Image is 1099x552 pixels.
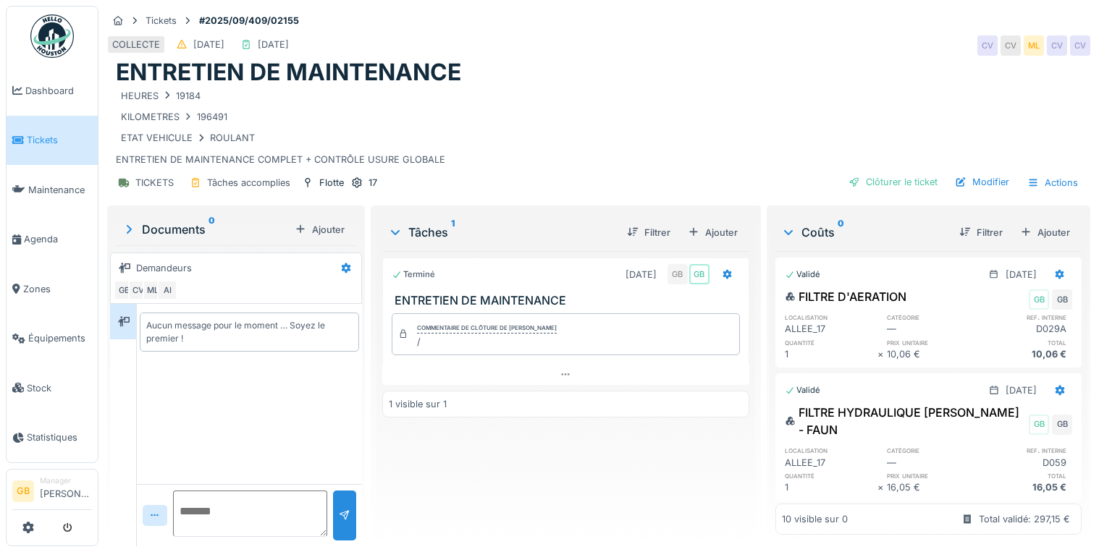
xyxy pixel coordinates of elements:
div: [DATE] [1006,383,1037,397]
div: ETAT VEHICULE ROULANT [121,131,255,145]
h6: catégorie [887,446,980,455]
li: GB [12,480,34,502]
img: Badge_color-CXgf-gQk.svg [30,14,74,58]
span: Agenda [24,232,92,246]
sup: 1 [451,224,455,241]
div: GB [1052,415,1072,435]
div: CV [1047,35,1067,56]
span: Équipements [28,331,92,345]
div: Aucun message pour le moment … Soyez le premier ! [146,319,353,345]
div: Total validé: 297,15 € [979,512,1070,526]
div: 16,05 € [887,480,980,494]
div: GB [1052,289,1072,310]
h6: localisation [785,446,877,455]
div: Ajouter [682,223,744,242]
h6: ref. interne [980,446,1072,455]
div: GB [1029,289,1049,310]
div: [DATE] [193,38,224,51]
div: Validé [785,268,820,281]
h6: total [980,471,1072,480]
li: [PERSON_NAME] [40,475,92,506]
div: Ajouter [289,220,350,239]
div: Documents [122,221,289,238]
div: CV [1001,35,1021,56]
div: COLLECTE [112,38,160,51]
div: AI [157,280,177,300]
div: FILTRE D'AERATION [785,288,906,305]
div: GB [689,264,709,284]
div: Coûts [781,224,948,241]
h6: catégorie [887,313,980,322]
a: Tickets [7,116,98,166]
div: 1 [785,480,877,494]
div: Filtrer [621,223,676,242]
div: ALLEE_17 [785,456,877,470]
div: CV [977,35,998,56]
div: Manager [40,475,92,486]
div: ALLEE_17 [785,322,877,336]
div: — [887,322,980,336]
div: Tâches accomplies [207,176,290,190]
span: Statistiques [27,430,92,444]
a: Zones [7,264,98,314]
div: / [417,335,557,349]
div: CV [128,280,148,300]
h1: ENTRETIEN DE MAINTENANCE [116,59,461,86]
div: 16,05 € [980,480,1072,494]
div: 1 visible sur 1 [389,397,447,411]
div: Demandeurs [136,261,192,275]
h6: ref. interne [980,313,1072,322]
div: Commentaire de clôture de [PERSON_NAME] [417,323,557,334]
div: 17 [369,176,377,190]
span: Tickets [27,133,92,147]
div: ML [143,280,163,300]
div: 10 visible sur 0 [782,512,848,526]
div: GB [1029,415,1049,435]
span: Maintenance [28,183,92,197]
h6: total [980,338,1072,347]
sup: 0 [838,224,844,241]
div: Flotte [319,176,344,190]
div: Actions [1021,172,1085,193]
a: Maintenance [7,165,98,215]
h6: quantité [785,338,877,347]
h3: ENTRETIEN DE MAINTENANCE [395,294,742,307]
div: Modifier [949,172,1015,192]
h6: prix unitaire [887,338,980,347]
div: Tâches [388,224,615,241]
a: Stock [7,363,98,413]
sup: 0 [209,221,215,238]
h6: localisation [785,313,877,322]
div: 10,06 € [980,347,1072,361]
div: CV [1070,35,1090,56]
a: Statistiques [7,413,98,463]
a: Agenda [7,215,98,265]
span: Zones [23,282,92,296]
div: [DATE] [1006,268,1037,281]
div: GB [668,264,688,284]
div: KILOMETRES 196491 [121,110,227,124]
div: ML [1024,35,1044,56]
div: Clôturer le ticket [843,172,943,192]
div: Filtrer [953,223,1009,242]
div: × [877,480,887,494]
span: Stock [27,381,92,395]
div: HEURES 19184 [121,89,201,103]
div: Tickets [146,14,177,27]
a: Dashboard [7,66,98,116]
div: 1 [785,347,877,361]
div: D059 [980,456,1072,470]
div: 10,06 € [887,347,980,361]
div: — [887,456,980,470]
h6: prix unitaire [887,471,980,480]
a: GB Manager[PERSON_NAME] [12,475,92,510]
div: D029A [980,322,1072,336]
div: [DATE] [626,268,657,281]
div: FILTRE HYDRAULIQUE [PERSON_NAME] - FAUN [785,404,1026,438]
div: TICKETS [135,176,174,190]
div: ENTRETIEN DE MAINTENANCE COMPLET + CONTRÔLE USURE GLOBALE [116,87,1082,167]
div: × [877,347,887,361]
div: [DATE] [258,38,289,51]
strong: #2025/09/409/02155 [193,14,305,27]
a: Équipements [7,314,98,364]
